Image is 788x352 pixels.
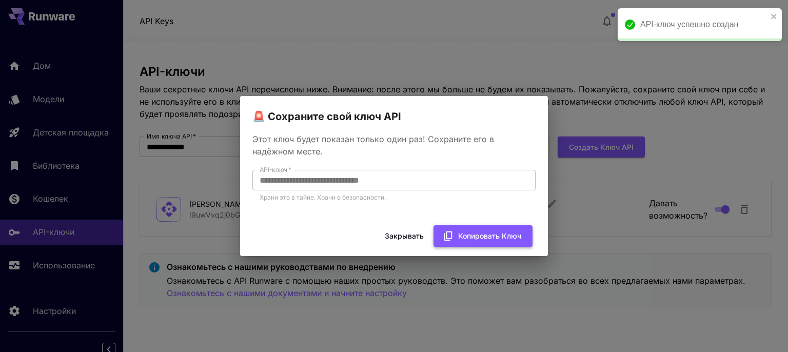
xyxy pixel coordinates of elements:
[379,225,429,246] button: Закрывать
[640,20,738,29] font: API-ключ успешно создан
[260,166,287,173] font: API-ключ
[252,110,401,123] font: 🚨 Сохраните свой ключ API
[771,12,778,21] button: закрывать
[434,225,533,246] button: Копировать ключ
[260,193,386,201] font: Храни это в тайне. Храни в безопасности.
[252,134,494,157] font: Этот ключ будет показан только один раз! Сохраните его в надёжном месте.
[458,231,521,240] font: Копировать ключ
[385,231,424,240] font: Закрывать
